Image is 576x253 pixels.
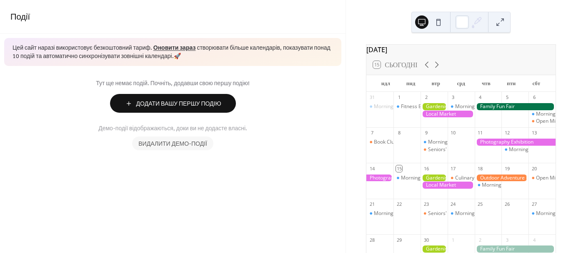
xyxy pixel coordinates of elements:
div: чтв [473,75,498,92]
div: Morning Yoga Bliss [509,146,553,153]
div: Morning Yoga Bliss [421,139,448,146]
div: 3 [450,94,456,101]
div: Morning Yoga Bliss [401,175,446,182]
div: 23 [423,201,429,207]
div: Morning Yoga Bliss [475,182,502,189]
div: Outdoor Adventure Day [475,175,529,182]
div: 20 [531,165,537,172]
div: Local Market [421,182,475,189]
div: Culinary Cooking Class [448,175,475,182]
div: ндл [373,75,398,92]
div: 27 [531,201,537,207]
div: 2 [477,237,483,243]
div: Morning Yoga Bliss [448,103,475,110]
div: Open Mic Night [528,175,556,182]
div: Family Fun Fair [475,245,556,253]
div: 1 [450,237,456,243]
div: сбт [524,75,549,92]
div: Photography Exhibition [366,175,393,182]
div: Morning Yoga Bliss [366,210,393,217]
span: Цей сайт наразі використовує безкоштовний тариф. створювати більше календарів, показувати понад 1... [13,44,333,61]
div: [DATE] [366,45,556,55]
div: 2 [423,94,429,101]
div: Morning Yoga Bliss [455,103,500,110]
a: Оновити зараз [153,43,196,54]
div: 8 [396,130,402,136]
div: 13 [531,130,537,136]
div: срд [448,75,473,92]
div: 4 [531,237,537,243]
div: 5 [504,94,510,101]
div: Open Mic Night [536,118,572,125]
div: 29 [396,237,402,243]
div: Seniors' Social Tea [421,210,448,217]
div: 10 [450,130,456,136]
div: Fitness Bootcamp [401,103,442,110]
div: 11 [477,130,483,136]
div: Seniors' Social Tea [428,146,472,153]
div: 19 [504,165,510,172]
div: 3 [504,237,510,243]
div: Open Mic Night [536,175,572,182]
div: Morning Yoga Bliss [528,111,556,118]
div: 14 [369,165,375,172]
div: 31 [369,94,375,101]
div: 17 [450,165,456,172]
div: Morning Yoga Bliss [455,210,500,217]
a: Додати Вашу Першу Подію [10,94,335,113]
div: Family Fun Fair [475,103,556,110]
div: 16 [423,165,429,172]
div: 6 [531,94,537,101]
div: Morning Yoga Bliss [428,139,473,146]
span: Тут ще немає подій. Почніть, додавши свою першу подію! [10,79,335,88]
div: 30 [423,237,429,243]
div: 9 [423,130,429,136]
button: Додати Вашу Першу Подію [110,94,236,113]
div: Local Market [421,111,475,118]
div: Morning Yoga Bliss [366,103,393,110]
div: Seniors' Social Tea [428,210,472,217]
div: Book Club Gathering [366,139,393,146]
div: Morning Yoga Bliss [374,210,418,217]
div: втр [423,75,448,92]
button: Видалити демо-події [132,137,213,150]
div: 7 [369,130,375,136]
div: 4 [477,94,483,101]
div: Culinary Cooking Class [455,175,508,182]
div: пнд [398,75,423,92]
div: 15 [396,165,402,172]
span: Демо-події відображаються, доки ви не додасте власні. [98,124,247,133]
span: Додати Вашу Першу Подію [136,100,221,109]
div: 28 [369,237,375,243]
div: Seniors' Social Tea [421,146,448,153]
div: Gardening Workshop [421,175,448,182]
div: Photography Exhibition [475,139,556,146]
span: Видалити демо-події [138,140,207,149]
div: 24 [450,201,456,207]
div: Morning Yoga Bliss [482,182,526,189]
div: Morning Yoga Bliss [448,210,475,217]
div: 22 [396,201,402,207]
div: Gardening Workshop [421,103,448,110]
div: 1 [396,94,402,101]
div: Morning Yoga Bliss [374,103,418,110]
div: птн [498,75,523,92]
div: Fitness Bootcamp [393,103,421,110]
div: 26 [504,201,510,207]
div: 25 [477,201,483,207]
div: 21 [369,201,375,207]
span: Події [10,9,30,25]
div: Book Club Gathering [374,139,422,146]
div: 12 [504,130,510,136]
div: Morning Yoga Bliss [501,146,528,153]
div: 18 [477,165,483,172]
div: Open Mic Night [528,118,556,125]
div: Gardening Workshop [421,245,448,253]
div: Morning Yoga Bliss [528,210,556,217]
div: Morning Yoga Bliss [393,175,421,182]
